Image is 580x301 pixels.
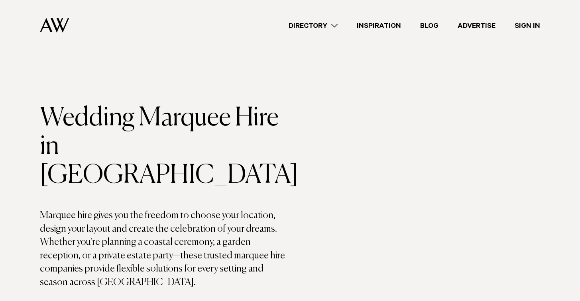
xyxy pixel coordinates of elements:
a: Advertise [448,20,505,31]
a: Blog [411,20,448,31]
img: Auckland Weddings Logo [40,18,69,33]
a: Directory [279,20,347,31]
a: Sign In [505,20,550,31]
p: Marquee hire gives you the freedom to choose your location, design your layout and create the cel... [40,209,290,289]
a: Inspiration [347,20,411,31]
h1: Wedding Marquee Hire in [GEOGRAPHIC_DATA] [40,104,290,190]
